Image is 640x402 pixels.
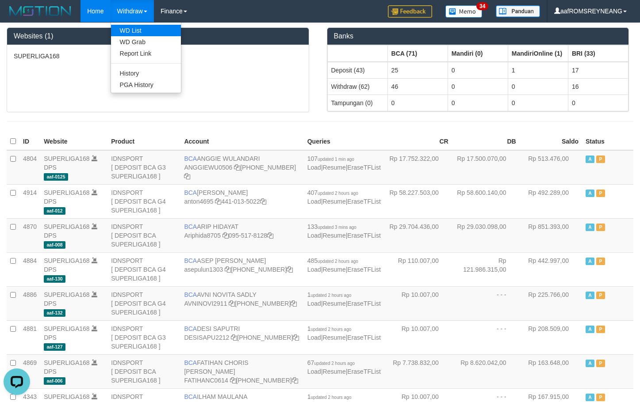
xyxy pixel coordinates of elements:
a: SUPERLIGA168 [44,155,90,162]
a: Copy anton4695 to clipboard [215,198,221,205]
span: 1 [307,325,352,332]
th: Group: activate to sort column ascending [568,45,628,62]
a: Copy Ariphida8705 to clipboard [222,232,229,239]
a: Load [307,368,321,375]
th: Product [107,133,180,150]
td: 4884 [19,252,40,286]
a: Load [307,198,321,205]
th: Group: activate to sort column ascending [387,45,448,62]
span: updated 1 min ago [318,157,354,162]
span: updated 2 hours ago [318,259,358,264]
span: | | [307,359,381,375]
a: Copy AVNINOVI2911 to clipboard [229,300,235,307]
td: Rp 10.007,00 [384,320,452,354]
td: 25 [387,62,448,79]
span: Active [586,258,594,265]
a: PGA History [111,79,181,91]
a: Copy 4062280135 to clipboard [291,300,297,307]
span: Active [586,190,594,197]
a: WD Grab [111,36,181,48]
a: DESISAPU2212 [184,334,229,341]
a: Copy DESISAPU2212 to clipboard [231,334,237,341]
span: BCA [184,257,197,264]
span: 67 [307,359,355,366]
span: updated 2 hours ago [314,361,355,366]
td: 0 [568,95,628,111]
td: ANGGIE WULANDARI [PHONE_NUMBER] [180,150,303,185]
span: 133 [307,223,356,230]
h3: Websites (1) [14,32,302,40]
span: Active [586,394,594,401]
span: aaf-130 [44,275,65,283]
th: Group: activate to sort column ascending [448,45,508,62]
td: Rp 492.289,00 [520,184,582,218]
td: IDNSPORT [ DEPOSIT BCA G4 SUPERLIGA168 ] [107,184,180,218]
span: updated 2 hours ago [311,395,352,400]
td: IDNSPORT [ DEPOSIT BCA G4 SUPERLIGA168 ] [107,252,180,286]
p: SUPERLIGA168 [14,52,302,61]
th: Website [40,133,107,150]
span: aaf-132 [44,309,65,317]
td: DPS [40,218,107,252]
a: Resume [323,368,346,375]
span: 407 [307,189,358,196]
span: Active [586,360,594,367]
td: Rp 208.509,00 [520,320,582,354]
a: Resume [323,232,346,239]
td: IDNSPORT [ DEPOSIT BCA G4 SUPERLIGA168 ] [107,286,180,320]
td: DPS [40,150,107,185]
span: 1 [307,393,352,400]
span: Paused [596,224,605,231]
h3: Banks [334,32,622,40]
td: AVNI NOVITA SADLY [PHONE_NUMBER] [180,286,303,320]
td: IDNSPORT [ DEPOSIT BCA SUPERLIGA168 ] [107,218,180,252]
a: SUPERLIGA168 [44,393,90,400]
td: 0 [508,78,568,95]
a: Copy 4410135022 to clipboard [260,198,266,205]
a: anton4695 [184,198,213,205]
a: Load [307,232,321,239]
th: Group: activate to sort column ascending [508,45,568,62]
a: EraseTFList [347,198,380,205]
a: WD List [111,25,181,36]
a: EraseTFList [347,266,380,273]
th: Saldo [520,133,582,150]
td: Rp 10.007,00 [384,286,452,320]
td: Rp 8.620.042,00 [452,354,520,388]
td: DPS [40,354,107,388]
td: 1 [508,62,568,79]
td: Rp 163.648,00 [520,354,582,388]
td: Rp 121.986.315,00 [452,252,520,286]
span: 107 [307,155,354,162]
td: Rp 7.738.832,00 [384,354,452,388]
td: 4869 [19,354,40,388]
td: Rp 29.704.436,00 [384,218,452,252]
span: 1 [307,291,352,298]
span: aaf-008 [44,241,65,249]
th: CR [384,133,452,150]
a: Resume [323,266,346,273]
a: Copy FATIHANC0614 to clipboard [230,377,236,384]
button: Open LiveChat chat widget [4,4,30,30]
a: SUPERLIGA168 [44,325,90,332]
td: IDNSPORT [ DEPOSIT BCA G3 SUPERLIGA168 ] [107,320,180,354]
span: Paused [596,394,605,401]
a: Copy 4062280453 to clipboard [293,334,299,341]
a: Load [307,300,321,307]
td: DESI SAPUTRI [PHONE_NUMBER] [180,320,303,354]
a: EraseTFList [347,300,380,307]
td: Rp 442.997,00 [520,252,582,286]
span: aaf-012 [44,207,65,215]
th: DB [452,133,520,150]
td: DPS [40,184,107,218]
span: | | [307,223,381,239]
span: BCA [184,393,197,400]
td: Rp 29.030.098,00 [452,218,520,252]
a: History [111,68,181,79]
a: EraseTFList [347,164,380,171]
a: Ariphida8705 [184,232,221,239]
a: Copy asepulun1303 to clipboard [225,266,231,273]
td: Tampungan (0) [327,95,387,111]
a: SUPERLIGA168 [44,291,90,298]
img: MOTION_logo.png [7,4,74,18]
